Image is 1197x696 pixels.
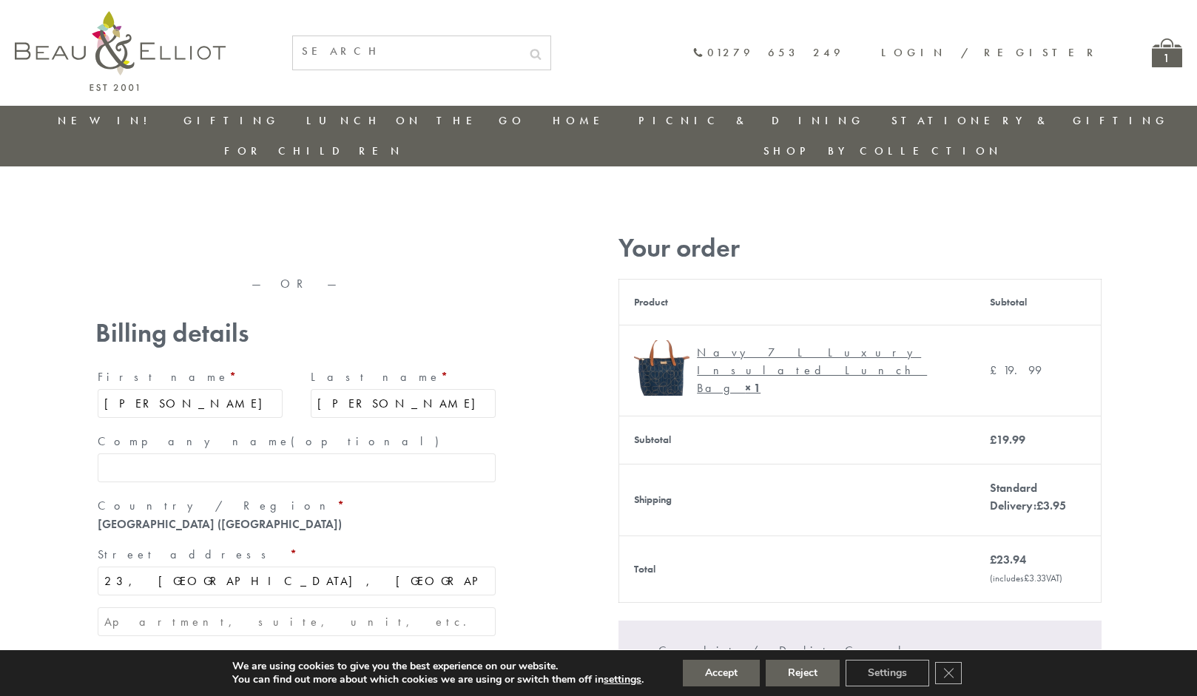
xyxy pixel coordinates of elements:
div: Navy 7L Luxury Insulated Lunch Bag [697,344,949,397]
h3: Your order [618,233,1102,263]
bdi: 3.95 [1036,498,1066,513]
span: 3.33 [1024,572,1046,584]
p: You can find out more about which cookies we are using or switch them off in . [232,673,644,686]
img: Navy 7L Luxury Insulated Lunch Bag [634,340,689,396]
button: settings [604,673,641,686]
input: Apartment, suite, unit, etc. (optional) [98,607,496,636]
th: Product [619,279,975,325]
a: Home [553,113,612,128]
bdi: 23.94 [990,552,1026,567]
iframe: Secure express checkout frame [92,227,296,263]
th: Total [619,535,975,602]
button: Close GDPR Cookie Banner [935,662,962,684]
label: Credit / Debit Card [658,639,1082,680]
p: — OR — [95,277,498,291]
img: logo [15,11,226,91]
iframe: Secure express checkout frame [297,227,501,263]
span: £ [990,432,997,447]
span: £ [990,362,1003,378]
label: Standard Delivery: [990,480,1066,513]
button: Reject [766,660,840,686]
a: New in! [58,113,157,128]
a: 01279 653 249 [692,47,844,59]
button: Settings [846,660,929,686]
a: Login / Register [881,45,1100,60]
label: Last name [311,365,496,389]
a: Lunch On The Go [306,113,525,128]
input: House number and street name [98,567,496,595]
span: £ [1036,498,1043,513]
button: Accept [683,660,760,686]
bdi: 19.99 [990,432,1025,447]
a: 1 [1152,38,1182,67]
label: Country / Region [98,494,496,518]
label: First name [98,365,283,389]
input: SEARCH [293,36,521,67]
a: Navy 7L Luxury Insulated Lunch Bag Navy 7L Luxury Insulated Lunch Bag× 1 [634,340,960,401]
span: £ [990,552,997,567]
th: Subtotal [619,416,975,464]
label: Street address [98,543,496,567]
span: £ [1024,572,1029,584]
a: Shop by collection [763,143,1002,158]
small: (includes VAT) [990,572,1062,584]
label: Company name [98,430,496,453]
p: We are using cookies to give you the best experience on our website. [232,660,644,673]
strong: × 1 [745,380,761,396]
label: Town / City [98,648,496,672]
h3: Billing details [95,318,498,348]
a: Gifting [183,113,280,128]
th: Shipping [619,464,975,535]
span: (optional) [291,433,448,449]
a: Picnic & Dining [638,113,865,128]
strong: [GEOGRAPHIC_DATA] ([GEOGRAPHIC_DATA]) [98,516,342,532]
bdi: 19.99 [990,362,1042,378]
a: For Children [224,143,404,158]
th: Subtotal [975,279,1101,325]
a: Stationery & Gifting [891,113,1169,128]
